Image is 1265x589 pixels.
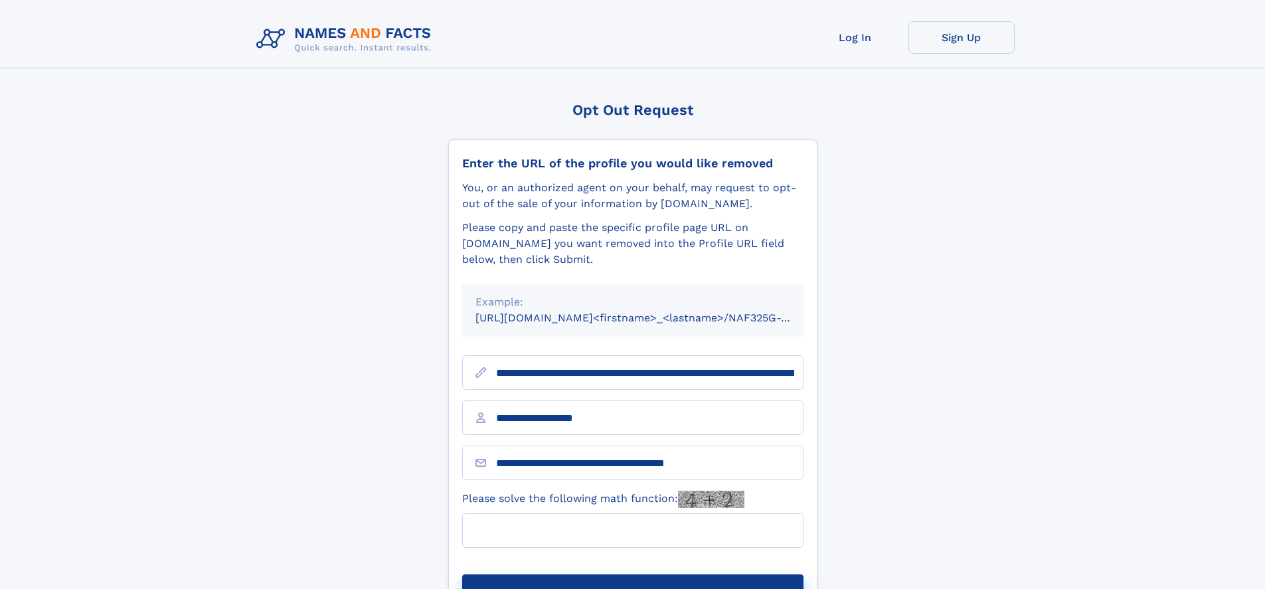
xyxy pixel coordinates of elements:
[462,180,803,212] div: You, or an authorized agent on your behalf, may request to opt-out of the sale of your informatio...
[462,156,803,171] div: Enter the URL of the profile you would like removed
[251,21,442,57] img: Logo Names and Facts
[462,491,744,508] label: Please solve the following math function:
[448,102,817,118] div: Opt Out Request
[462,220,803,268] div: Please copy and paste the specific profile page URL on [DOMAIN_NAME] you want removed into the Pr...
[475,294,790,310] div: Example:
[908,21,1015,54] a: Sign Up
[475,311,829,324] small: [URL][DOMAIN_NAME]<firstname>_<lastname>/NAF325G-xxxxxxxx
[802,21,908,54] a: Log In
